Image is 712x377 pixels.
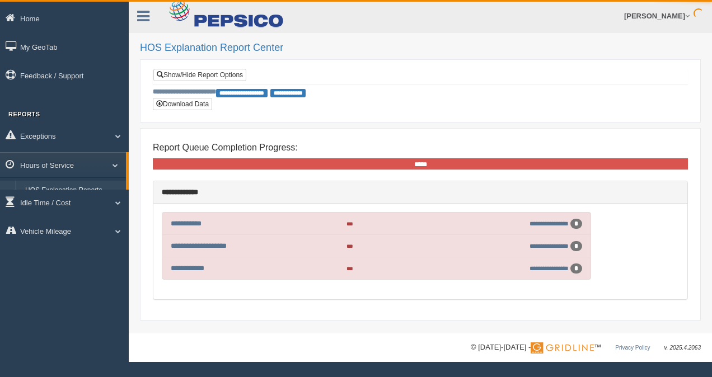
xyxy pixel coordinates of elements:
[140,43,701,54] h2: HOS Explanation Report Center
[153,143,688,153] h4: Report Queue Completion Progress:
[20,181,126,201] a: HOS Explanation Reports
[153,69,246,81] a: Show/Hide Report Options
[615,345,650,351] a: Privacy Policy
[153,98,212,110] button: Download Data
[531,342,594,354] img: Gridline
[664,345,701,351] span: v. 2025.4.2063
[471,342,701,354] div: © [DATE]-[DATE] - ™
